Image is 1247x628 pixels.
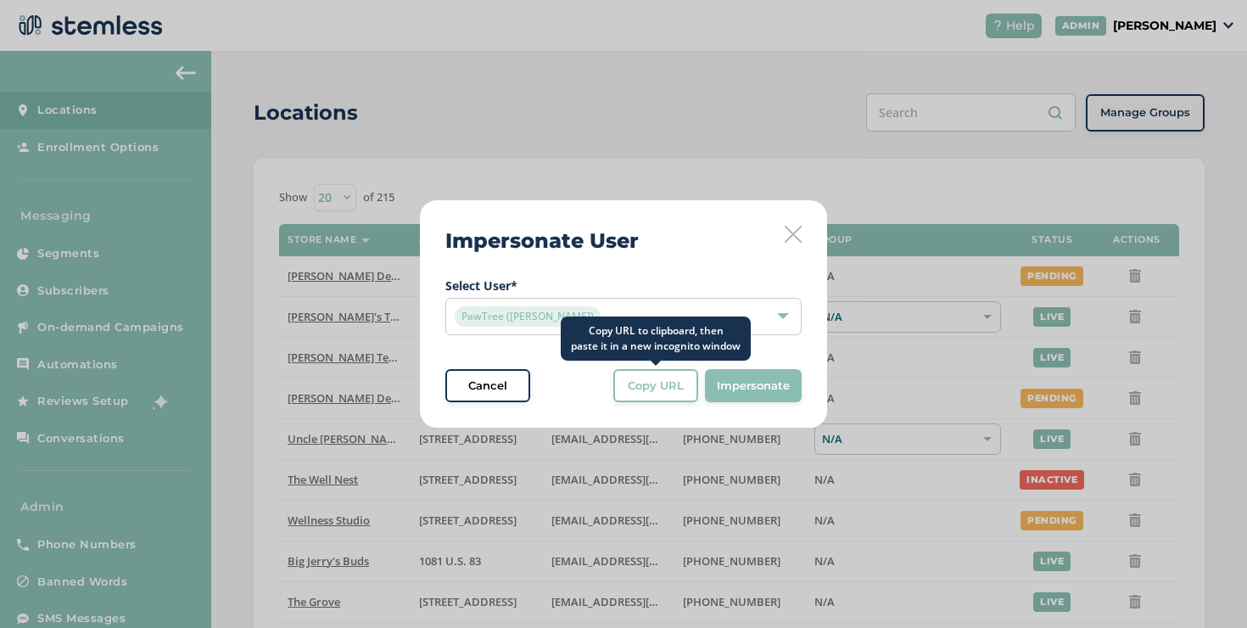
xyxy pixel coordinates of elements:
div: Copy URL to clipboard, then paste it in a new incognito window [561,317,751,361]
span: Cancel [468,378,507,395]
span: Copy URL [628,378,684,395]
button: Copy URL [613,369,698,403]
button: Cancel [445,369,530,403]
iframe: Chat Widget [1162,547,1247,628]
label: Select User [445,277,802,294]
button: Impersonate [705,369,802,403]
span: PawTree ([PERSON_NAME]) [455,306,601,327]
span: Impersonate [717,378,790,395]
h2: Impersonate User [445,226,639,256]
